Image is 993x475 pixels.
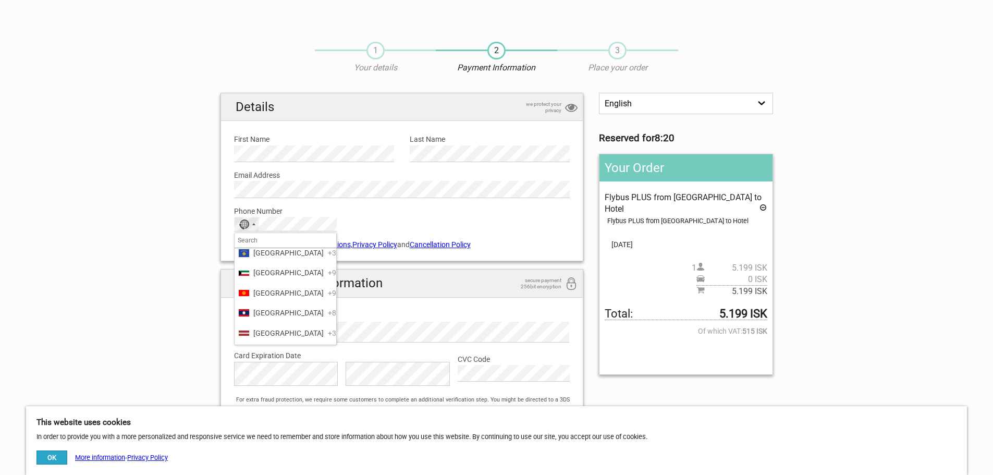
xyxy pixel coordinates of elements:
button: Open LiveChat chat widget [120,16,132,29]
span: we protect your privacy [509,101,561,114]
p: Place your order [557,62,678,74]
button: OK [36,450,67,465]
a: More information [75,454,125,461]
h3: Reserved for [599,132,773,144]
strong: 8:20 [655,132,675,144]
span: 5.199 ISK [705,262,767,274]
span: 5.199 ISK [705,286,767,297]
span: secure payment 256bit encryption [509,277,561,290]
span: +371 [328,327,345,339]
label: Card Expiration Date [234,350,570,361]
span: [DATE] [605,239,767,250]
label: First Name [234,133,394,145]
span: [GEOGRAPHIC_DATA] [253,327,324,339]
p: Your details [315,62,436,74]
a: Privacy Policy [352,240,397,249]
label: CVC Code [458,354,570,365]
strong: 515 ISK [742,325,767,337]
span: 0 ISK [705,274,767,285]
span: 2 [487,42,506,59]
h2: Card Payment Information [221,270,583,297]
label: Credit Card Number [235,310,570,322]
span: 1 person(s) [692,262,767,274]
span: Flybus PLUS from [GEOGRAPHIC_DATA] to Hotel [605,192,762,214]
button: Selected country [235,217,261,231]
div: In order to provide you with a more personalized and responsive service we need to remember and s... [26,406,967,475]
span: Total to be paid [605,308,767,320]
label: Last Name [410,133,570,145]
span: [GEOGRAPHIC_DATA] [253,267,324,278]
label: Phone Number [234,205,570,217]
span: [GEOGRAPHIC_DATA] [253,247,324,259]
a: Privacy Policy [127,454,168,461]
i: privacy protection [565,101,578,115]
span: 1 [366,42,385,59]
div: For extra fraud protection, we require some customers to complete an additional verification step... [231,394,583,429]
p: We're away right now. Please check back later! [15,18,118,27]
span: +856 [328,307,345,319]
input: Search [235,233,336,248]
span: Of which VAT: [605,325,767,337]
h2: Your Order [599,154,772,181]
h2: Details [221,93,583,121]
p: Payment Information [436,62,557,74]
label: Email Address [234,169,570,181]
span: +383 [328,247,345,259]
span: [GEOGRAPHIC_DATA] [253,307,324,319]
i: 256bit encryption [565,277,578,291]
span: +965 [328,267,345,278]
span: +996 [328,287,345,299]
span: [GEOGRAPHIC_DATA] [253,287,324,299]
a: Cancellation Policy [410,240,471,249]
div: - [36,450,168,465]
span: Subtotal [696,285,767,297]
ul: List of countries [235,248,336,345]
label: I agree to the , and [234,239,570,250]
span: 3 [608,42,627,59]
h5: This website uses cookies [36,417,957,428]
span: Pickup price [696,274,767,285]
div: Flybus PLUS from [GEOGRAPHIC_DATA] to Hotel [607,215,767,227]
strong: 5.199 ISK [719,308,767,320]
